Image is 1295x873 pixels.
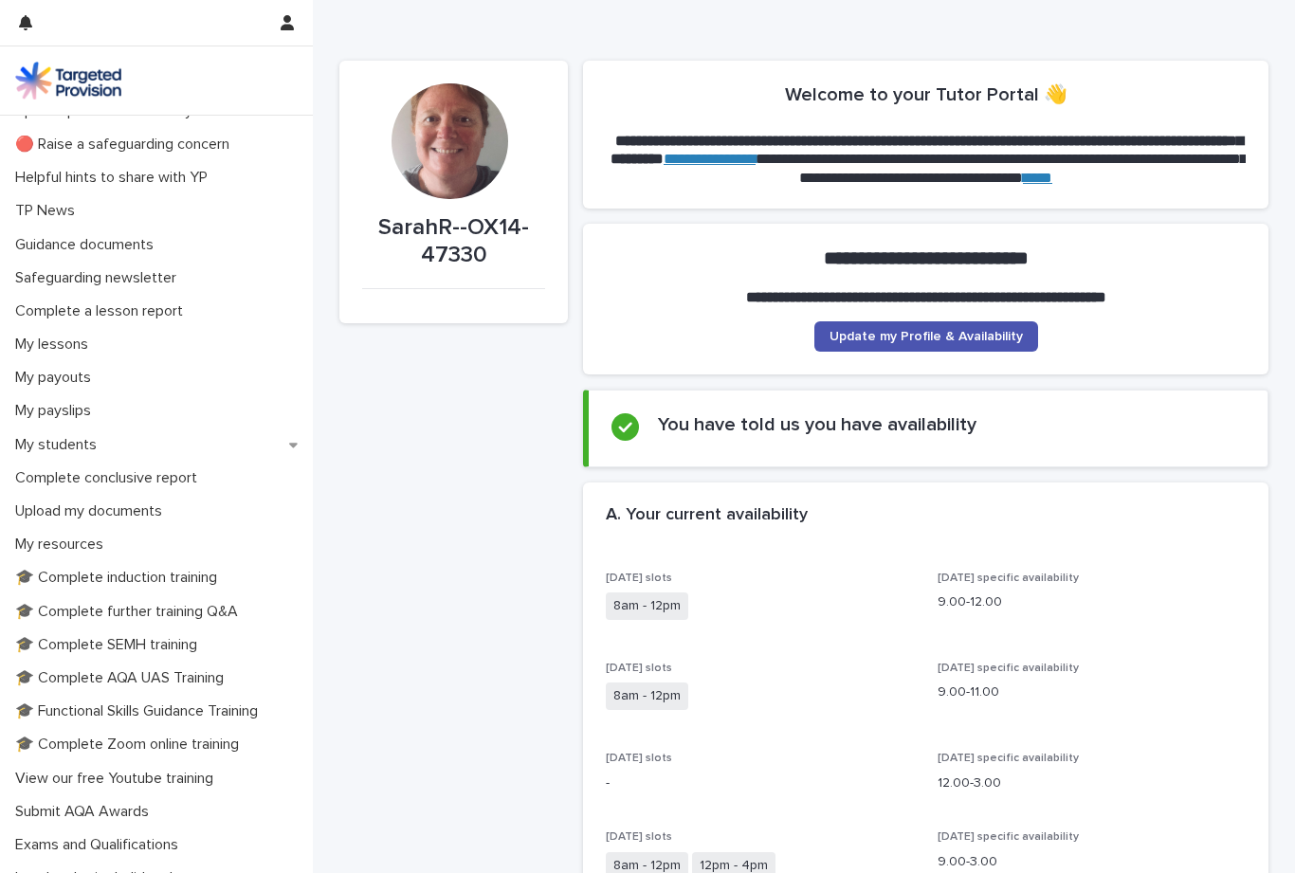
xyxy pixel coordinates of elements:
span: [DATE] specific availability [938,831,1079,843]
p: My lessons [8,336,103,354]
span: [DATE] specific availability [938,573,1079,584]
p: Helpful hints to share with YP [8,169,223,187]
p: TP News [8,202,90,220]
p: Safeguarding newsletter [8,269,192,287]
p: 🎓 Complete AQA UAS Training [8,669,239,687]
p: 🎓 Functional Skills Guidance Training [8,702,273,720]
p: - [606,773,915,793]
p: 🔴 Raise a safeguarding concern [8,136,245,154]
p: 🎓 Complete induction training [8,569,232,587]
h2: A. Your current availability [606,505,808,526]
p: 12.00-3.00 [938,773,1247,793]
p: 🎓 Complete Zoom online training [8,736,254,754]
span: 8am - 12pm [606,592,688,620]
p: My payouts [8,369,106,387]
span: [DATE] specific availability [938,663,1079,674]
span: [DATE] specific availability [938,753,1079,764]
p: Complete a lesson report [8,302,198,320]
h2: Welcome to your Tutor Portal 👋 [785,83,1067,106]
p: Exams and Qualifications [8,836,193,854]
p: Submit AQA Awards [8,803,164,821]
p: View our free Youtube training [8,770,228,788]
p: 9.00-3.00 [938,852,1247,872]
p: Guidance documents [8,236,169,254]
a: Update my Profile & Availability [814,321,1038,352]
span: [DATE] slots [606,831,672,843]
span: [DATE] slots [606,753,672,764]
p: Upload my documents [8,502,177,520]
p: 9.00-11.00 [938,682,1247,702]
span: [DATE] slots [606,573,672,584]
p: 🎓 Complete SEMH training [8,636,212,654]
img: M5nRWzHhSzIhMunXDL62 [15,62,121,100]
h2: You have told us you have availability [658,413,976,436]
span: 8am - 12pm [606,682,688,710]
p: Complete conclusive report [8,469,212,487]
p: SarahR--OX14-47330 [362,214,545,269]
p: 🎓 Complete further training Q&A [8,603,253,621]
p: 9.00-12.00 [938,592,1247,612]
span: Update my Profile & Availability [830,330,1023,343]
p: My payslips [8,402,106,420]
span: [DATE] slots [606,663,672,674]
p: My students [8,436,112,454]
p: My resources [8,536,119,554]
